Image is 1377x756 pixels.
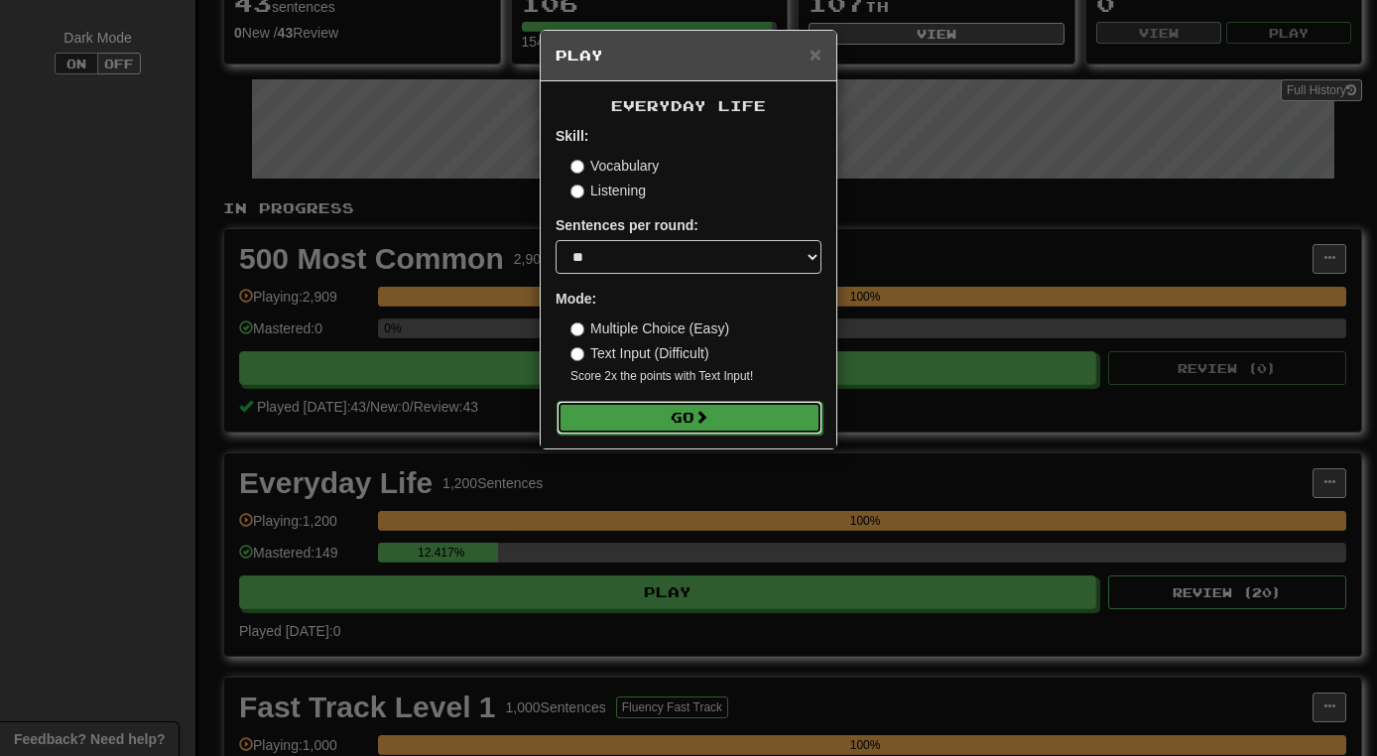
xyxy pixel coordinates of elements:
input: Text Input (Difficult) [570,347,584,361]
span: Everyday Life [611,97,766,114]
span: × [810,43,821,65]
label: Listening [570,181,646,200]
label: Sentences per round: [556,215,698,235]
h5: Play [556,46,821,65]
input: Listening [570,185,584,198]
input: Vocabulary [570,160,584,174]
button: Close [810,44,821,64]
label: Text Input (Difficult) [570,343,709,363]
small: Score 2x the points with Text Input ! [570,368,821,385]
input: Multiple Choice (Easy) [570,322,584,336]
strong: Mode: [556,291,596,307]
label: Multiple Choice (Easy) [570,318,729,338]
button: Go [557,401,822,435]
strong: Skill: [556,128,588,144]
label: Vocabulary [570,156,659,176]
